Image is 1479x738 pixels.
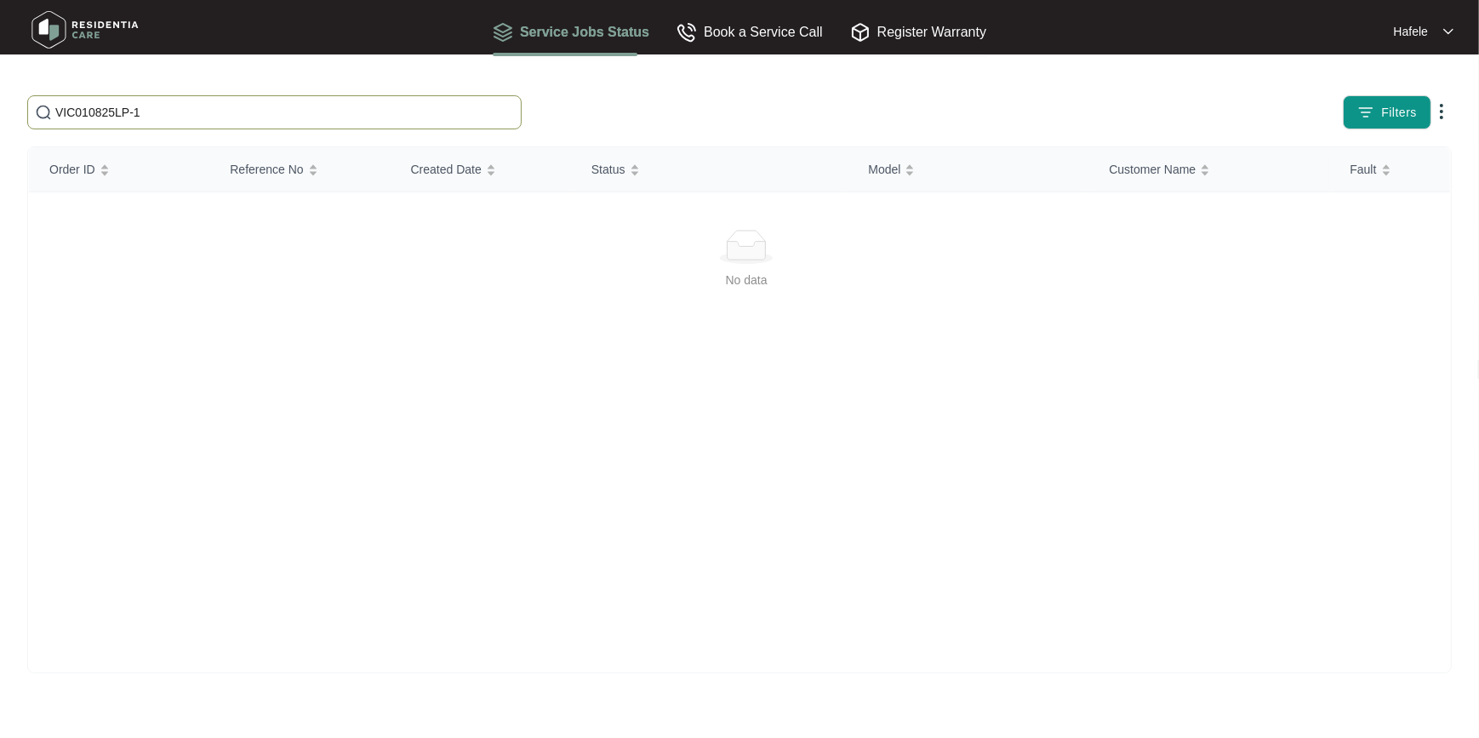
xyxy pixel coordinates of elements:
img: Book a Service Call icon [677,22,697,43]
span: Status [591,160,625,179]
th: Model [848,147,1088,192]
span: Filters [1381,104,1417,122]
th: Reference No [209,147,390,192]
span: Model [868,160,900,179]
input: Search by Order Id, Assignee Name, Reference No, Customer Name and Model [55,103,514,122]
div: Register Warranty [850,21,986,43]
div: No data [56,271,1436,289]
p: Hafele [1394,23,1428,40]
th: Customer Name [1088,147,1329,192]
img: search-icon [35,104,52,121]
div: Book a Service Call [677,21,823,43]
span: Created Date [411,160,482,179]
span: Reference No [230,160,303,179]
th: Order ID [29,147,209,192]
th: Fault [1329,147,1450,192]
img: Service Jobs Status icon [493,22,513,43]
img: Register Warranty icon [850,22,871,43]
img: filter icon [1357,104,1374,121]
span: Order ID [49,160,95,179]
th: Status [571,147,848,192]
div: Service Jobs Status [493,21,649,43]
span: Customer Name [1109,160,1196,179]
button: filter iconFilters [1343,95,1431,129]
img: residentia care logo [26,4,145,55]
img: dropdown arrow [1431,101,1452,122]
th: Created Date [391,147,571,192]
img: dropdown arrow [1443,27,1453,36]
span: Fault [1350,160,1376,179]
